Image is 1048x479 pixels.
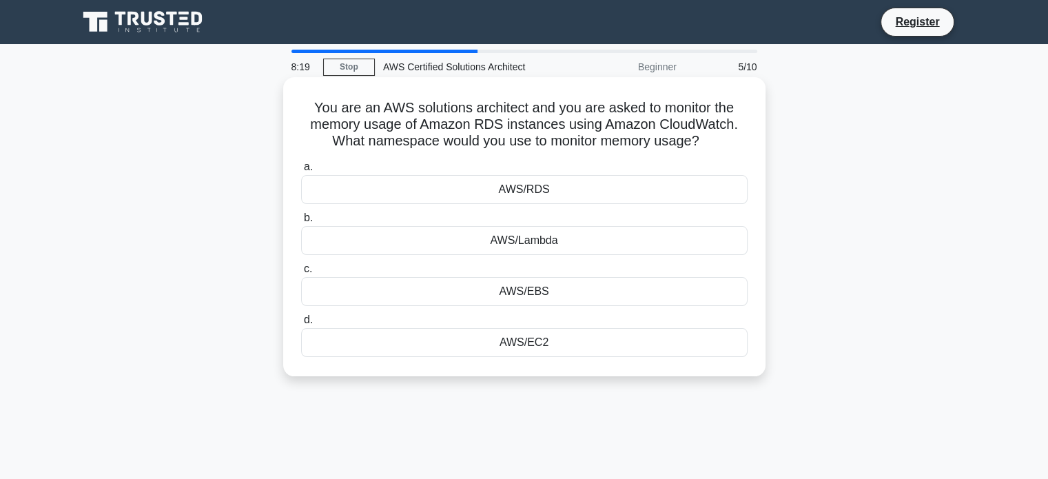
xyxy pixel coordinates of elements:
div: AWS/Lambda [301,226,748,255]
span: d. [304,314,313,325]
div: AWS/EC2 [301,328,748,357]
span: a. [304,161,313,172]
div: AWS Certified Solutions Architect [375,53,564,81]
div: 8:19 [283,53,323,81]
span: b. [304,212,313,223]
a: Stop [323,59,375,76]
div: 5/10 [685,53,766,81]
div: AWS/RDS [301,175,748,204]
span: c. [304,263,312,274]
h5: You are an AWS solutions architect and you are asked to monitor the memory usage of Amazon RDS in... [300,99,749,150]
div: Beginner [564,53,685,81]
div: AWS/EBS [301,277,748,306]
a: Register [887,13,947,30]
